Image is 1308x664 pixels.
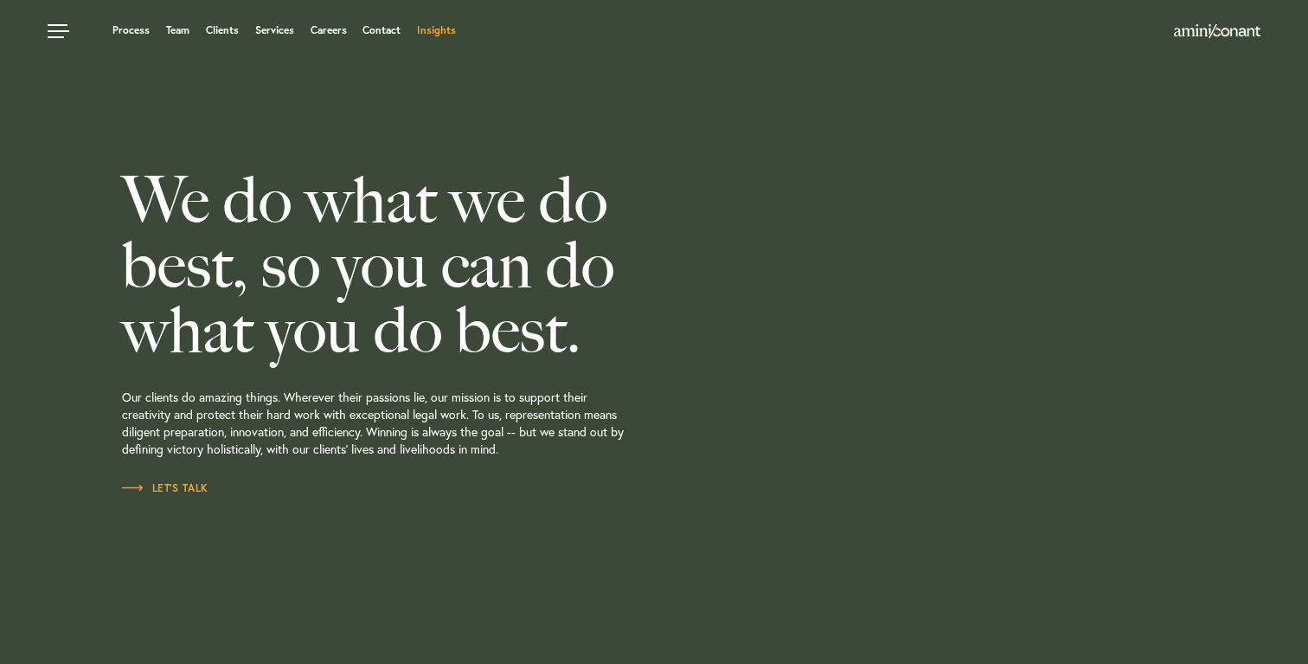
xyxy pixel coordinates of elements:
div: Domain: [DOMAIN_NAME] [45,45,190,59]
a: Services [255,25,294,35]
a: Contact [362,25,401,35]
div: Domain Overview [66,102,155,113]
div: v 4.0.25 [48,28,85,42]
a: Let’s Talk [122,480,208,497]
span: Let’s Talk [122,483,208,493]
p: Our clients do amazing things. Wherever their passions lie, our mission is to support their creat... [122,363,750,480]
img: logo_orange.svg [28,28,42,42]
img: Amini & Conant [1174,24,1260,38]
div: Keywords by Traffic [191,102,292,113]
a: Team [166,25,189,35]
h2: We do what we do best, so you can do what you do best. [122,168,750,363]
a: Insights [417,25,456,35]
img: tab_keywords_by_traffic_grey.svg [172,100,186,114]
a: Careers [311,25,347,35]
a: Process [112,25,150,35]
img: website_grey.svg [28,45,42,59]
img: tab_domain_overview_orange.svg [47,100,61,114]
a: Clients [206,25,239,35]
